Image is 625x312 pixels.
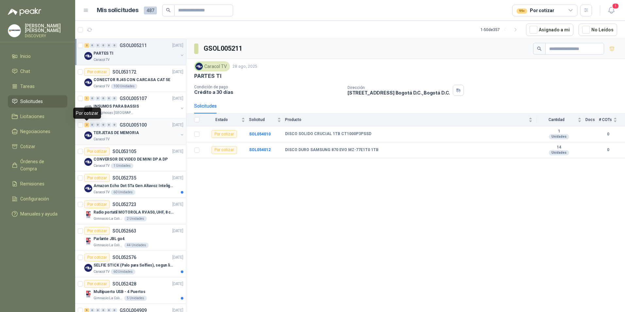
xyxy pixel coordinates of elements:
[194,89,342,95] p: Crédito a 30 días
[112,43,117,48] div: 0
[107,123,111,127] div: 0
[599,113,625,126] th: # COTs
[93,190,110,195] p: Caracol TV
[203,117,240,122] span: Estado
[93,110,135,115] p: Oleaginosas [GEOGRAPHIC_DATA][PERSON_NAME]
[93,236,125,242] p: Parlante JBL go4
[8,50,67,62] a: Inicio
[172,69,183,75] p: [DATE]
[111,163,133,168] div: 1 Unidades
[111,269,135,274] div: 60 Unidades
[93,156,168,163] p: CONVERSOR DE VIDEO DE MINI DP A DP
[84,174,110,182] div: Por cotizar
[8,80,67,93] a: Tareas
[20,195,49,202] span: Configuración
[8,208,67,220] a: Manuales y ayuda
[605,5,617,16] button: 1
[285,113,536,126] th: Producto
[20,128,50,135] span: Negociaciones
[579,24,617,36] button: No Leídos
[8,8,41,16] img: Logo peakr
[172,95,183,102] p: [DATE]
[97,6,139,15] h1: Mis solicitudes
[93,269,110,274] p: Caracol TV
[93,103,139,110] p: INSUMOS PARA BASSIS
[599,131,617,137] b: 0
[93,243,123,248] p: Gimnasio La Colina
[20,98,43,105] span: Solicitudes
[516,9,527,14] div: 99+
[75,171,186,198] a: Por cotizarSOL052735[DATE] Company LogoAmazon Echo Dot 5Ta Gen Altavoz Inteligente Alexa AzulCara...
[93,84,110,89] p: Caracol TV
[84,131,92,139] img: Company Logo
[112,149,136,154] p: SOL053105
[90,96,95,101] div: 0
[20,210,58,217] span: Manuales y ayuda
[75,65,186,92] a: Por cotizarSOL053172[DATE] Company LogoCONECTOR RJ45 CON CARCASA CAT 5ECaracol TV100 Unidades
[75,251,186,277] a: Por cotizarSOL052576[DATE] Company LogoSELFIE STICK (Palo para Selfies), segun link adjuntoCaraco...
[112,202,136,207] p: SOL052723
[172,175,183,181] p: [DATE]
[166,8,171,12] span: search
[84,200,110,208] div: Por cotizar
[84,52,92,60] img: Company Logo
[20,83,35,90] span: Tareas
[93,77,170,83] p: CONECTOR RJ45 CON CARCASA CAT 5E
[172,122,183,128] p: [DATE]
[112,282,136,286] p: SOL052428
[75,145,186,171] a: Por cotizarSOL053105[DATE] Company LogoCONVERSOR DE VIDEO DE MINI DP A DPCaracol TV1 Unidades
[536,145,582,150] b: 14
[203,113,249,126] th: Estado
[84,147,110,155] div: Por cotizar
[194,85,342,89] p: Condición de pago
[194,61,230,71] div: Caracol TV
[20,180,44,187] span: Remisiones
[111,84,137,89] div: 100 Unidades
[84,264,92,272] img: Company Logo
[93,216,123,221] p: Gimnasio La Colina
[84,237,92,245] img: Company Logo
[249,117,276,122] span: Solicitud
[73,108,101,119] div: Por cotizar
[101,96,106,101] div: 0
[172,148,183,155] p: [DATE]
[124,296,147,301] div: 5 Unidades
[144,7,157,14] span: 487
[285,131,371,137] b: DISCO SOLIDO CRUCIAL 1TB CT1000P3PSSD
[211,130,237,138] div: Por cotizar
[25,34,67,38] p: DISCOVERY
[84,43,89,48] div: 2
[90,43,95,48] div: 0
[84,184,92,192] img: Company Logo
[101,123,106,127] div: 0
[93,57,110,62] p: Caracol TV
[84,227,110,235] div: Por cotizar
[172,43,183,49] p: [DATE]
[90,123,95,127] div: 0
[20,53,31,60] span: Inicio
[8,25,21,37] img: Company Logo
[84,158,92,166] img: Company Logo
[75,224,186,251] a: Por cotizarSOL052663[DATE] Company LogoParlante JBL go4Gimnasio La Colina44 Unidades
[84,68,110,76] div: Por cotizar
[536,129,582,134] b: 1
[249,147,271,152] a: SOL054012
[194,73,221,79] p: PARTES TI
[249,132,271,136] a: SOL054010
[84,121,185,142] a: 2 0 0 0 0 0 GSOL005100[DATE] Company LogoTERJETAS DE MEMORIACaracol TV
[84,78,92,86] img: Company Logo
[20,113,44,120] span: Licitaciones
[112,96,117,101] div: 0
[211,146,237,154] div: Por cotizar
[20,158,61,172] span: Órdenes de Compra
[612,3,619,9] span: 1
[95,43,100,48] div: 0
[8,110,67,123] a: Licitaciones
[93,289,145,295] p: Multipuerto USB - 4 Puertos
[95,96,100,101] div: 0
[232,63,257,70] p: 28 ago, 2025
[8,65,67,78] a: Chat
[75,198,186,224] a: Por cotizarSOL052723[DATE] Company LogoRadio portatil MOTOROLA RVA50, UHF, 8 canales, 500MWGimnas...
